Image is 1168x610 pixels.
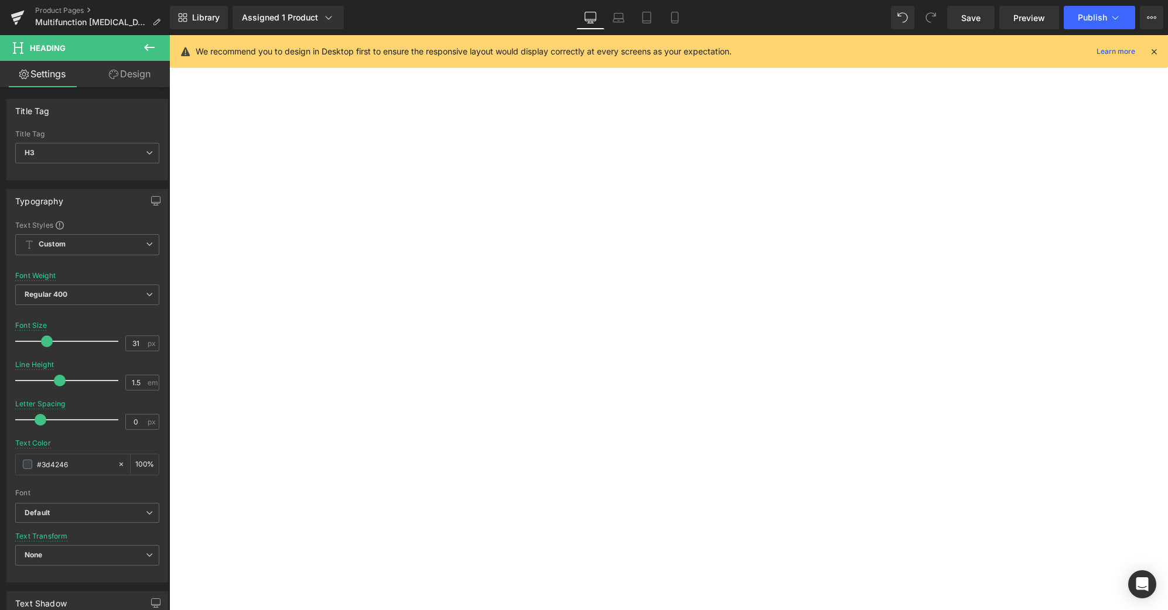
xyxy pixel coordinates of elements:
div: Text Color [15,439,51,447]
b: H3 [25,148,35,157]
b: Regular 400 [25,290,68,299]
span: Library [192,12,220,23]
div: Title Tag [15,100,50,116]
button: Publish [1064,6,1135,29]
span: px [148,340,158,347]
button: Redo [919,6,942,29]
a: New Library [170,6,228,29]
div: % [131,454,159,475]
a: Learn more [1092,44,1140,59]
a: Tablet [633,6,661,29]
button: More [1140,6,1163,29]
span: em [148,379,158,386]
span: Publish [1078,13,1107,22]
div: Font Size [15,321,47,330]
a: Product Pages [35,6,170,15]
b: Custom [39,239,66,249]
a: Design [87,61,172,87]
div: Open Intercom Messenger [1128,570,1156,598]
a: Preview [999,6,1059,29]
div: Text Styles [15,220,159,229]
a: Mobile [661,6,689,29]
div: Font [15,489,159,497]
p: We recommend you to design in Desktop first to ensure the responsive layout would display correct... [196,45,732,58]
span: Heading [30,43,66,53]
a: Laptop [605,6,633,29]
b: None [25,550,43,559]
div: Text Shadow [15,592,67,608]
span: px [148,418,158,426]
div: Line Height [15,361,54,369]
div: Letter Spacing [15,400,66,408]
div: Font Weight [15,272,56,280]
input: Color [37,458,112,471]
span: Save [961,12,981,24]
i: Default [25,508,50,518]
a: Desktop [576,6,605,29]
div: Title Tag [15,130,159,138]
div: Text Transform [15,532,68,540]
div: Assigned 1 Product [242,12,334,23]
button: Undo [891,6,914,29]
span: Preview [1013,12,1045,24]
div: Typography [15,190,63,206]
span: Multifunction [MEDICAL_DATA] Traction Massager [35,18,148,27]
